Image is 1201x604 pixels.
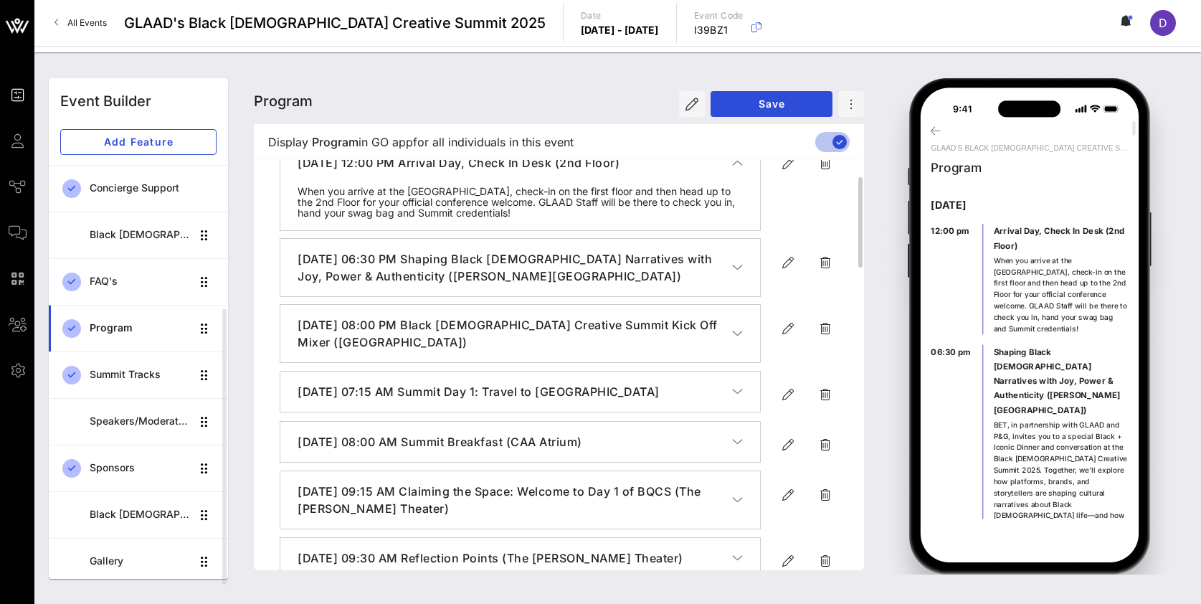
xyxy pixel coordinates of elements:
[60,90,151,112] div: Event Builder
[413,133,574,151] span: for all individuals in this event
[298,250,732,285] h4: [DATE] 06:30 PM Shaping Black [DEMOGRAPHIC_DATA] Narratives with Joy, Power & Authenticity ([PERS...
[931,344,972,359] p: 06:30 pm
[46,11,115,34] a: All Events
[268,133,574,151] span: Display in GO app
[280,538,760,578] button: [DATE] 09:30 AM Reflection Points (The [PERSON_NAME] Theater)
[90,555,191,567] div: Gallery
[298,549,732,567] h4: [DATE] 09:30 AM Reflection Points (The [PERSON_NAME] Theater)
[49,445,228,491] a: Sponsors
[280,471,760,529] button: [DATE] 09:15 AM Claiming the Space: Welcome to Day 1 of BQCS (The [PERSON_NAME] Theater)
[694,23,744,37] p: I39BZ1
[994,224,1129,253] p: Arrival Day, Check In Desk (2nd Floor)
[931,224,972,238] p: 12:00 pm
[931,159,1128,176] div: Program
[931,197,1128,213] p: [DATE]
[124,12,546,34] span: GLAAD's Black [DEMOGRAPHIC_DATA] Creative Summit 2025
[280,239,760,296] button: [DATE] 06:30 PM Shaping Black [DEMOGRAPHIC_DATA] Narratives with Joy, Power & Authenticity ([PERS...
[280,372,760,412] button: [DATE] 07:15 AM Summit Day 1: Travel to [GEOGRAPHIC_DATA]
[90,415,191,428] div: Speakers/Moderators
[49,491,228,538] a: Black [DEMOGRAPHIC_DATA] Creative Summit CoHort
[90,275,191,288] div: FAQ's
[931,143,1128,154] div: GLAAD's Black [DEMOGRAPHIC_DATA] Creative Summit 2025
[90,229,191,241] div: Black [DEMOGRAPHIC_DATA] Creative Summit 2025
[90,462,191,474] div: Sponsors
[49,165,228,212] a: Concierge Support
[254,93,313,110] span: Program
[49,538,228,585] a: Gallery
[280,186,760,230] div: When you arrive at the [GEOGRAPHIC_DATA], check-in on the first floor and then head up to the 2nd...
[298,316,732,351] h4: [DATE] 08:00 PM Black [DEMOGRAPHIC_DATA] Creative Summit Kick Off Mixer ([GEOGRAPHIC_DATA])
[994,255,1127,332] span: When you arrive at the [GEOGRAPHIC_DATA], check-in on the first floor and then head up to the 2nd...
[280,422,760,462] button: [DATE] 08:00 AM Summit Breakfast (CAA Atrium)
[90,369,191,381] div: Summit Tracks
[1150,10,1176,36] div: D
[581,9,659,23] p: Date
[49,212,228,258] a: Black [DEMOGRAPHIC_DATA] Creative Summit 2025
[312,133,359,151] span: Program
[90,322,191,334] div: Program
[581,23,659,37] p: [DATE] - [DATE]
[72,136,204,148] span: Add Feature
[67,17,107,28] span: All Events
[298,154,732,171] h4: [DATE] 12:00 PM Arrival Day, Check In Desk (2nd Floor)
[298,433,732,450] h4: [DATE] 08:00 AM Summit Breakfast (CAA Atrium)
[49,351,228,398] a: Summit Tracks
[280,305,760,362] button: [DATE] 08:00 PM Black [DEMOGRAPHIC_DATA] Creative Summit Kick Off Mixer ([GEOGRAPHIC_DATA])
[49,305,228,351] a: Program
[694,9,744,23] p: Event Code
[1159,16,1167,30] span: D
[298,383,732,400] h4: [DATE] 07:15 AM Summit Day 1: Travel to [GEOGRAPHIC_DATA]
[49,258,228,305] a: FAQ's
[722,98,821,110] span: Save
[49,398,228,445] a: Speakers/Moderators
[298,483,732,517] h4: [DATE] 09:15 AM Claiming the Space: Welcome to Day 1 of BQCS (The [PERSON_NAME] Theater)
[60,129,217,155] button: Add Feature
[711,91,832,117] button: Save
[280,140,760,186] button: [DATE] 12:00 PM Arrival Day, Check In Desk (2nd Floor)
[994,344,1129,417] p: Shaping Black [DEMOGRAPHIC_DATA] Narratives with Joy, Power & Authenticity ([PERSON_NAME][GEOGRAP...
[90,509,191,521] div: Black [DEMOGRAPHIC_DATA] Creative Summit CoHort
[90,182,217,194] div: Concierge Support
